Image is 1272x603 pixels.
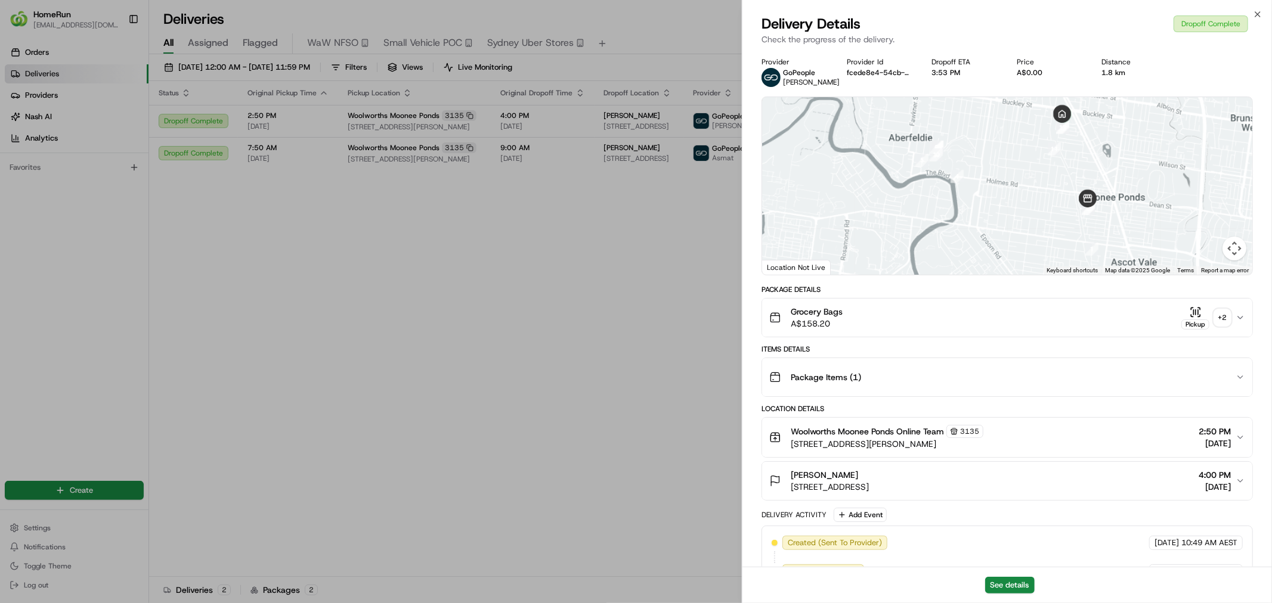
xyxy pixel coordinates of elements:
[791,306,843,318] span: Grocery Bags
[762,68,781,87] img: gopeople_logo.png
[1181,537,1237,548] span: 10:49 AM AEST
[847,68,913,77] button: fcede8e4-54cb-caa6-c5ee-3d459b52d7d7
[762,510,827,520] div: Delivery Activity
[1085,243,1098,256] div: 1
[791,481,869,493] span: [STREET_ADDRESS]
[791,318,843,330] span: A$158.20
[762,260,831,275] div: Location Not Live
[1177,267,1194,273] a: Terms
[985,577,1035,593] button: See details
[1181,319,1209,330] div: Pickup
[1155,537,1179,548] span: [DATE]
[765,259,804,275] img: Google
[1048,142,1061,156] div: 11
[1056,121,1069,134] div: 13
[762,462,1252,500] button: [PERSON_NAME][STREET_ADDRESS]4:00 PM[DATE]
[1047,266,1098,275] button: Keyboard shortcuts
[960,427,979,436] span: 3135
[1181,306,1209,330] button: Pickup
[1201,267,1249,273] a: Report a map error
[1102,57,1168,67] div: Distance
[1017,68,1083,77] div: A$0.00
[1214,309,1231,326] div: + 2
[930,148,943,161] div: 10
[1223,237,1246,260] button: Map camera controls
[951,170,964,183] div: 4
[1155,566,1179,577] span: [DATE]
[1017,57,1083,67] div: Price
[791,438,983,450] span: [STREET_ADDRESS][PERSON_NAME]
[1199,469,1231,481] span: 4:00 PM
[762,299,1252,337] button: Grocery BagsA$158.20Pickup+2
[762,285,1253,294] div: Package Details
[915,154,929,167] div: 5
[1199,425,1231,437] span: 2:50 PM
[762,57,828,67] div: Provider
[847,57,913,67] div: Provider Id
[1181,566,1237,577] span: 11:08 AM AEST
[1102,68,1168,77] div: 1.8 km
[791,425,944,437] span: Woolworths Moonee Ponds Online Team
[1181,306,1231,330] button: Pickup+2
[765,259,804,275] a: Open this area in Google Maps (opens a new window)
[930,141,943,154] div: 9
[788,537,882,548] span: Created (Sent To Provider)
[762,344,1253,354] div: Items Details
[1199,481,1231,493] span: [DATE]
[932,57,998,67] div: Dropoff ETA
[762,358,1252,396] button: Package Items (1)
[762,33,1253,45] p: Check the progress of the delivery.
[788,566,859,577] span: Not Assigned Driver
[1199,437,1231,449] span: [DATE]
[762,418,1252,457] button: Woolworths Moonee Ponds Online Team3135[STREET_ADDRESS][PERSON_NAME]2:50 PM[DATE]
[762,404,1253,414] div: Location Details
[791,469,858,481] span: [PERSON_NAME]
[762,14,861,33] span: Delivery Details
[783,68,815,77] span: GoPeople
[783,77,840,87] span: [PERSON_NAME]
[791,371,861,383] span: Package Items ( 1 )
[1105,267,1170,273] span: Map data ©2025 Google
[932,68,998,77] div: 3:53 PM
[834,508,887,522] button: Add Event
[1082,202,1095,215] div: 3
